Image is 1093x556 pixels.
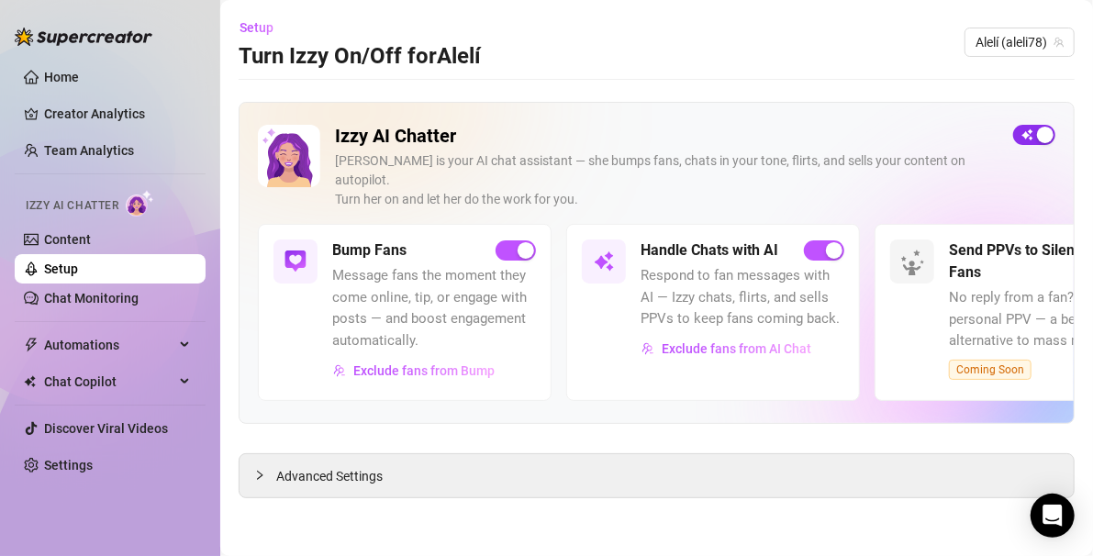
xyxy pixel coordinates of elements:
button: Setup [239,13,288,42]
span: thunderbolt [24,338,39,352]
span: collapsed [254,470,265,481]
img: Izzy AI Chatter [258,125,320,187]
img: silent-fans-ppv-o-N6Mmdf.svg [900,250,930,279]
a: Settings [44,458,93,473]
span: Automations [44,330,174,360]
a: Discover Viral Videos [44,421,168,436]
span: team [1054,37,1065,48]
h3: Turn Izzy On/Off for Alelí [239,42,481,72]
span: Exclude fans from AI Chat [662,341,811,356]
a: Creator Analytics [44,99,191,128]
span: Advanced Settings [276,466,383,486]
h2: Izzy AI Chatter [335,125,998,148]
span: Alelí (aleli78) [976,28,1064,56]
span: Respond to fan messages with AI — Izzy chats, flirts, and sells PPVs to keep fans coming back. [641,265,844,330]
a: Setup [44,261,78,276]
span: Izzy AI Chatter [26,197,118,215]
a: Chat Monitoring [44,291,139,306]
img: svg%3e [641,342,654,355]
img: Chat Copilot [24,375,36,388]
h5: Handle Chats with AI [641,239,778,261]
img: svg%3e [284,250,307,272]
span: Message fans the moment they come online, tip, or engage with posts — and boost engagement automa... [332,265,536,351]
span: Setup [240,20,273,35]
span: Exclude fans from Bump [353,363,495,378]
img: AI Chatter [126,190,154,217]
img: svg%3e [333,364,346,377]
div: collapsed [254,465,276,485]
a: Home [44,70,79,84]
span: Coming Soon [949,360,1032,380]
a: Team Analytics [44,143,134,158]
h5: Bump Fans [332,239,407,261]
img: svg%3e [593,250,615,272]
div: Open Intercom Messenger [1031,494,1075,538]
div: [PERSON_NAME] is your AI chat assistant — she bumps fans, chats in your tone, flirts, and sells y... [335,151,998,209]
a: Content [44,232,91,247]
span: Chat Copilot [44,367,174,396]
button: Exclude fans from AI Chat [641,334,812,363]
button: Exclude fans from Bump [332,356,496,385]
img: logo-BBDzfeDw.svg [15,28,152,46]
